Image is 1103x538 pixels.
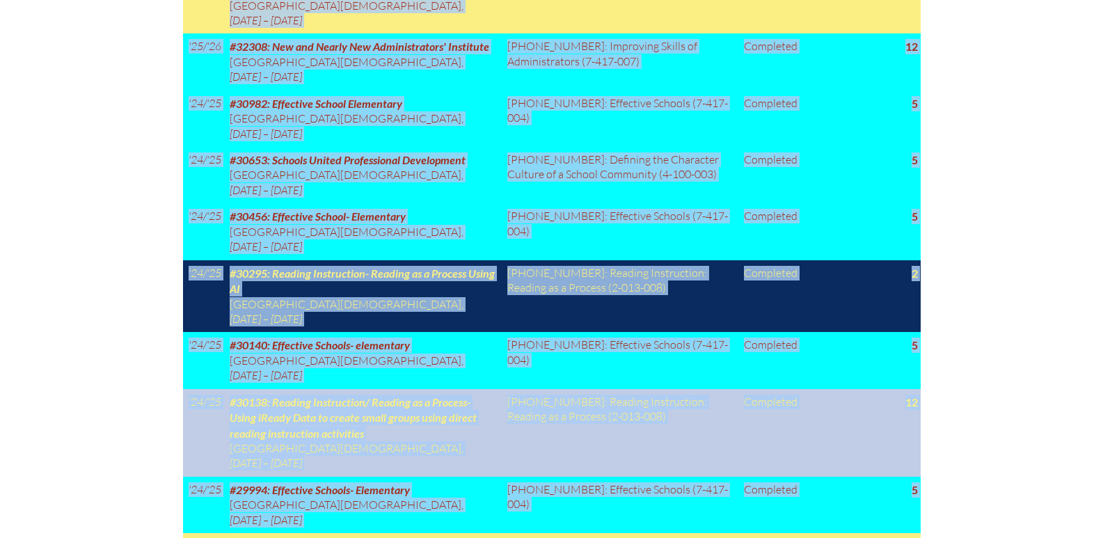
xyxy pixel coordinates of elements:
[230,267,495,295] span: #30295: Reading Instruction- Reading as a Process Using AI
[502,389,738,477] td: [PHONE_NUMBER]: Reading Instruction: Reading as a Process (2-013-008)
[502,477,738,533] td: [PHONE_NUMBER]: Effective Schools (7-417-004)
[224,332,502,388] td: ,
[738,332,809,388] td: Completed
[224,147,502,203] td: ,
[230,55,461,69] span: [GEOGRAPHIC_DATA][DEMOGRAPHIC_DATA]
[224,90,502,147] td: ,
[912,97,918,110] strong: 5
[738,33,809,90] td: Completed
[230,338,410,351] span: #30140: Effective Schools- elementary
[230,153,466,166] span: #30653: Schools United Professional Development
[230,183,302,197] span: [DATE] – [DATE]
[738,90,809,147] td: Completed
[738,147,809,203] td: Completed
[230,70,302,84] span: [DATE] – [DATE]
[230,209,406,223] span: #30456: Effective School- Elementary
[183,260,224,333] td: '24/'25
[224,389,502,477] td: ,
[912,483,918,496] strong: 5
[183,147,224,203] td: '24/'25
[230,441,461,455] span: [GEOGRAPHIC_DATA][DEMOGRAPHIC_DATA]
[183,332,224,388] td: '24/'25
[912,209,918,223] strong: 5
[183,33,224,90] td: '25/'26
[230,312,302,326] span: [DATE] – [DATE]
[230,168,461,182] span: [GEOGRAPHIC_DATA][DEMOGRAPHIC_DATA]
[738,389,809,477] td: Completed
[230,239,302,253] span: [DATE] – [DATE]
[230,456,302,470] span: [DATE] – [DATE]
[230,127,302,141] span: [DATE] – [DATE]
[738,203,809,260] td: Completed
[230,111,461,125] span: [GEOGRAPHIC_DATA][DEMOGRAPHIC_DATA]
[183,477,224,533] td: '24/'25
[230,498,461,512] span: [GEOGRAPHIC_DATA][DEMOGRAPHIC_DATA]
[230,354,461,367] span: [GEOGRAPHIC_DATA][DEMOGRAPHIC_DATA]
[912,267,918,280] strong: 2
[502,33,738,90] td: [PHONE_NUMBER]: Improving Skills of Administrators (7-417-007)
[230,483,410,496] span: #29994: Effective Schools- Elementary
[230,368,302,382] span: [DATE] – [DATE]
[502,260,738,333] td: [PHONE_NUMBER]: Reading Instruction: Reading as a Process (2-013-008)
[502,203,738,260] td: [PHONE_NUMBER]: Effective Schools (7-417-004)
[183,203,224,260] td: '24/'25
[230,395,477,440] span: #30138: Reading Instruction/ Reading as a Process- Using iReady Data to create small groups using...
[224,260,502,333] td: ,
[230,297,461,311] span: [GEOGRAPHIC_DATA][DEMOGRAPHIC_DATA]
[905,395,918,409] strong: 12
[502,147,738,203] td: [PHONE_NUMBER]: Defining the Character Culture of a School Community (4-100-003)
[230,13,302,27] span: [DATE] – [DATE]
[738,260,809,333] td: Completed
[738,477,809,533] td: Completed
[224,477,502,533] td: ,
[230,225,461,239] span: [GEOGRAPHIC_DATA][DEMOGRAPHIC_DATA]
[230,513,302,527] span: [DATE] – [DATE]
[224,203,502,260] td: ,
[905,40,918,53] strong: 12
[224,33,502,90] td: ,
[183,389,224,477] td: '24/'25
[183,90,224,147] td: '24/'25
[912,153,918,166] strong: 5
[230,97,402,110] span: #30982: Effective School Elementary
[502,332,738,388] td: [PHONE_NUMBER]: Effective Schools (7-417-004)
[230,40,489,53] span: #32308: New and Nearly New Administrators' Institute
[912,338,918,351] strong: 5
[502,90,738,147] td: [PHONE_NUMBER]: Effective Schools (7-417-004)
